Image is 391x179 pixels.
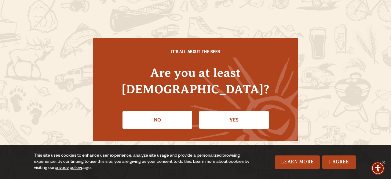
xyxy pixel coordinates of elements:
a: privacy policy [55,166,81,171]
div: This site uses cookies to enhance user experience, analyze site usage and provide a personalized ... [34,153,250,171]
a: Confirm I'm 21 or older [199,111,269,129]
a: I Agree [322,155,356,169]
div: Accessibility Menu [371,162,385,175]
a: No [122,111,192,129]
h4: Are you at least [DEMOGRAPHIC_DATA]? [105,65,286,97]
h6: IT'S ALL ABOUT THE BEER [105,50,286,56]
a: Learn More [275,155,320,169]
